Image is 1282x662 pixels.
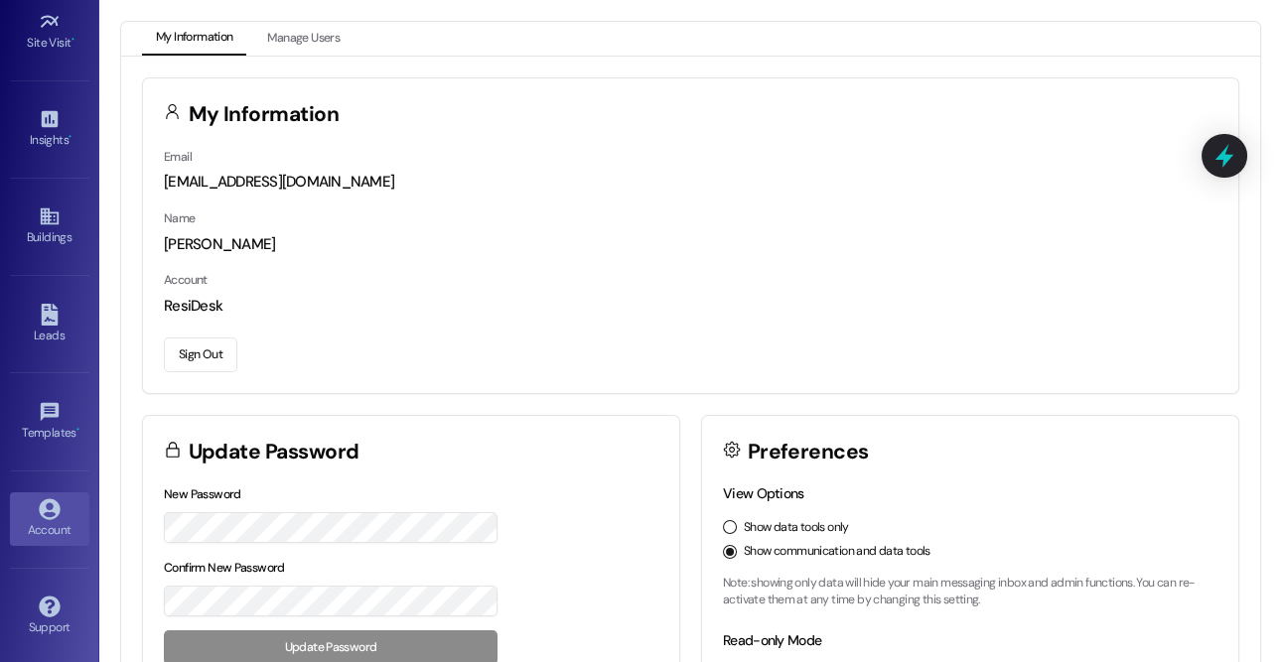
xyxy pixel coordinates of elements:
[71,33,74,47] span: •
[748,442,869,463] h3: Preferences
[69,130,71,144] span: •
[723,484,804,502] label: View Options
[10,590,89,643] a: Support
[189,442,359,463] h3: Update Password
[164,272,208,288] label: Account
[164,210,196,226] label: Name
[164,234,1217,255] div: [PERSON_NAME]
[164,149,192,165] label: Email
[142,22,246,56] button: My Information
[744,543,930,561] label: Show communication and data tools
[10,298,89,351] a: Leads
[164,560,285,576] label: Confirm New Password
[723,575,1217,609] p: Note: showing only data will hide your main messaging inbox and admin functions. You can re-activ...
[10,102,89,156] a: Insights •
[10,492,89,546] a: Account
[164,296,1217,317] div: ResiDesk
[10,199,89,253] a: Buildings
[164,486,241,502] label: New Password
[253,22,354,56] button: Manage Users
[744,519,849,537] label: Show data tools only
[76,423,79,437] span: •
[189,104,340,125] h3: My Information
[164,172,1217,193] div: [EMAIL_ADDRESS][DOMAIN_NAME]
[10,395,89,449] a: Templates •
[10,5,89,59] a: Site Visit •
[723,631,821,649] label: Read-only Mode
[164,337,237,372] button: Sign Out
